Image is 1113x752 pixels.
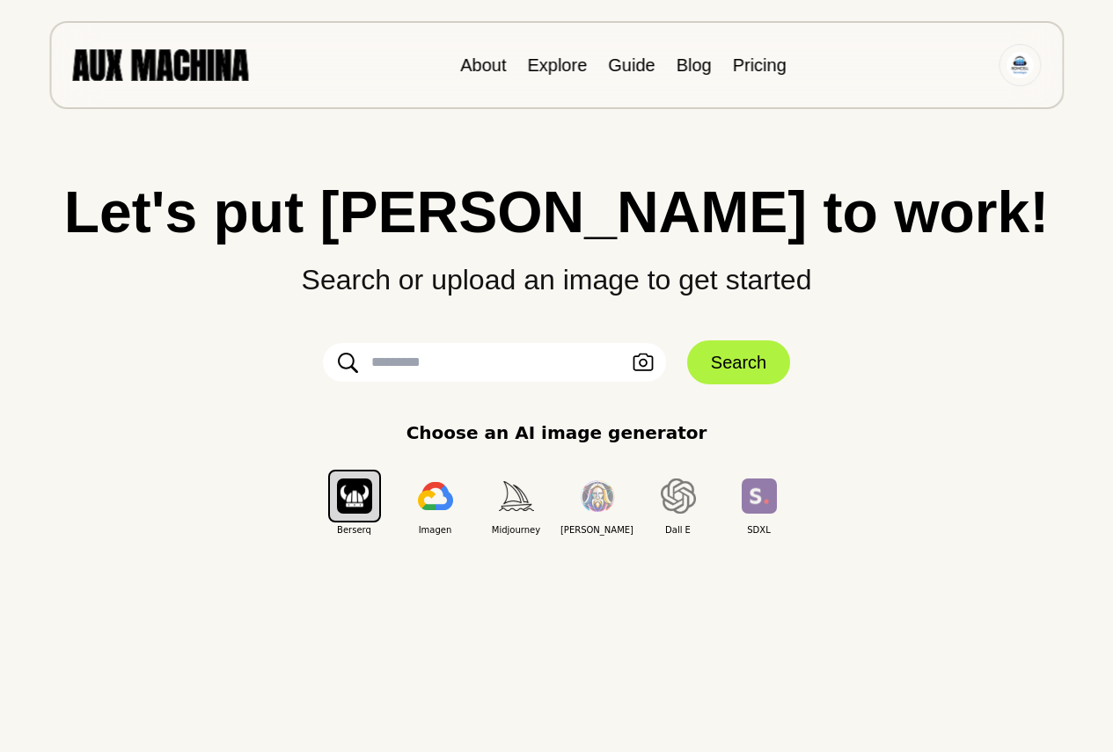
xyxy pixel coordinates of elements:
img: Imagen [418,482,453,510]
span: SDXL [719,523,800,537]
img: AUX MACHINA [72,49,248,80]
img: SDXL [742,478,777,513]
img: Avatar [1007,52,1033,78]
img: Dall E [661,478,696,514]
a: Guide [608,55,655,75]
span: Dall E [638,523,719,537]
img: Leonardo [580,480,615,513]
a: About [460,55,506,75]
span: [PERSON_NAME] [557,523,638,537]
a: Pricing [733,55,787,75]
p: Search or upload an image to get started [35,241,1078,301]
button: Search [687,340,790,384]
a: Blog [677,55,712,75]
span: Imagen [395,523,476,537]
p: Choose an AI image generator [406,420,707,446]
img: Midjourney [499,481,534,510]
img: Berserq [337,478,372,513]
span: Midjourney [476,523,557,537]
h1: Let's put [PERSON_NAME] to work! [35,183,1078,241]
span: Berserq [314,523,395,537]
a: Explore [527,55,587,75]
